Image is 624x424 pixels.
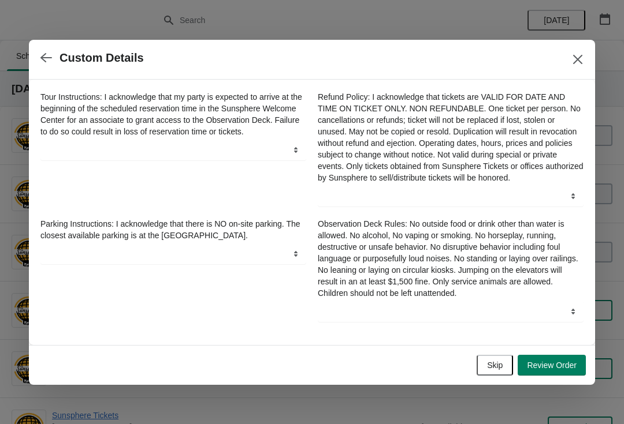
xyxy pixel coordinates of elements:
label: Parking Instructions: I acknowledge that there is NO on-site parking. The closest available parki... [40,218,306,241]
button: Review Order [518,355,586,376]
label: Observation Deck Rules: No outside food or drink other than water is allowed. No alcohol, No vapi... [318,218,584,299]
span: Review Order [527,361,577,370]
span: Skip [487,361,503,370]
label: Tour Instructions: I acknowledge that my party is expected to arrive at the beginning of the sche... [40,91,306,137]
label: Refund Policy: I acknowledge that tickets are VALID FOR DATE AND TIME ON TICKET ONLY. NON REFUNDA... [318,91,584,183]
button: Close [567,49,588,70]
button: Skip [477,355,513,376]
h2: Custom Details [60,51,144,65]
